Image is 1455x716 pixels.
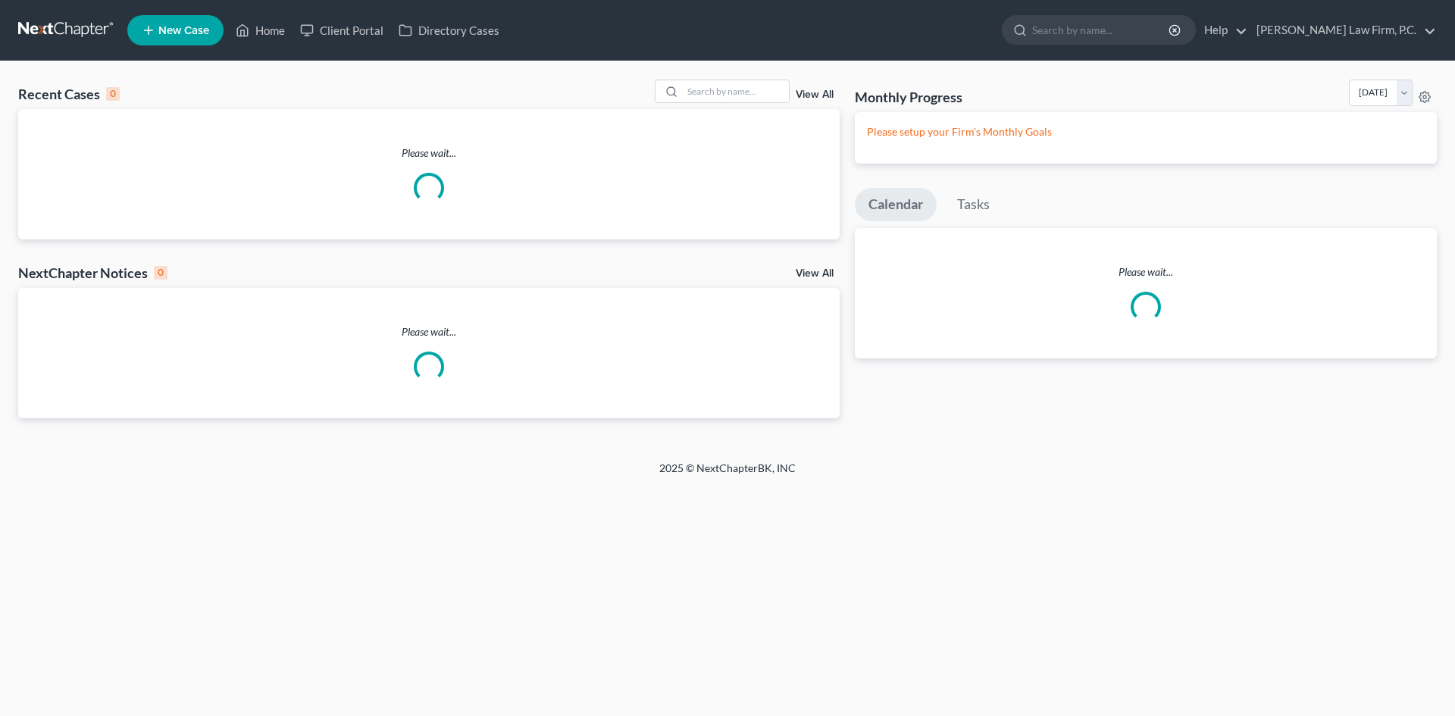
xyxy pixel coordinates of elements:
[796,268,834,279] a: View All
[293,17,391,44] a: Client Portal
[391,17,507,44] a: Directory Cases
[18,324,840,339] p: Please wait...
[867,124,1425,139] p: Please setup your Firm's Monthly Goals
[1032,16,1171,44] input: Search by name...
[855,188,937,221] a: Calendar
[1197,17,1247,44] a: Help
[296,461,1159,488] div: 2025 © NextChapterBK, INC
[683,80,789,102] input: Search by name...
[18,85,120,103] div: Recent Cases
[855,264,1437,280] p: Please wait...
[228,17,293,44] a: Home
[158,25,209,36] span: New Case
[855,88,962,106] h3: Monthly Progress
[943,188,1003,221] a: Tasks
[1249,17,1436,44] a: [PERSON_NAME] Law Firm, P.C.
[796,89,834,100] a: View All
[18,145,840,161] p: Please wait...
[154,266,167,280] div: 0
[106,87,120,101] div: 0
[18,264,167,282] div: NextChapter Notices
